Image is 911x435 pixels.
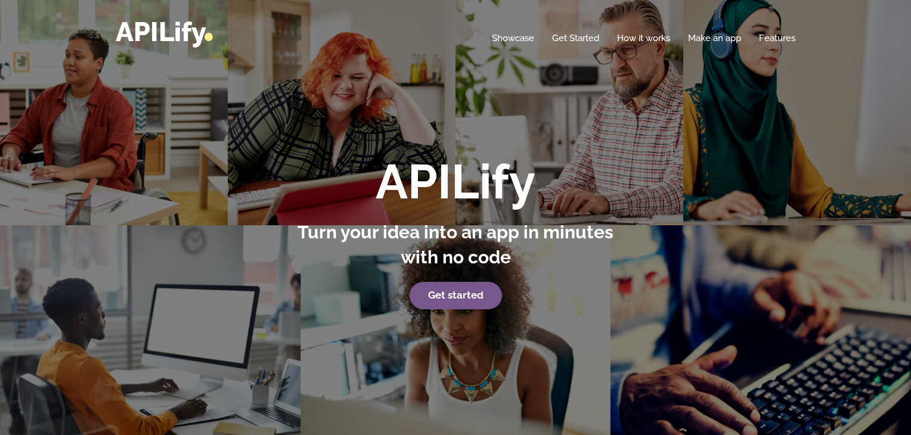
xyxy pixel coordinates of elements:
[492,32,534,44] a: Showcase
[552,32,599,44] a: Get Started
[116,16,213,48] a: APILify
[376,154,535,210] strong: APILify
[617,32,670,44] a: How it works
[410,282,502,309] a: Get started
[428,289,484,301] strong: Get started
[688,32,741,44] a: Make an app
[298,222,613,268] strong: Turn your idea into an app in minutes with no code
[759,32,795,44] a: Features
